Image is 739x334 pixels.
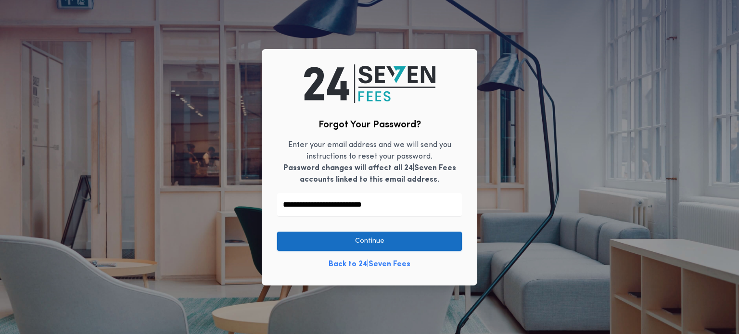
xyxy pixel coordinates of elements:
p: Enter your email address and we will send you instructions to reset your password. [277,139,462,186]
b: Password changes will affect all 24|Seven Fees accounts linked to this email address. [283,164,456,184]
h2: Forgot Your Password? [319,118,421,132]
a: Back to 24|Seven Fees [329,259,410,270]
button: Continue [277,232,462,251]
img: logo [304,64,435,103]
